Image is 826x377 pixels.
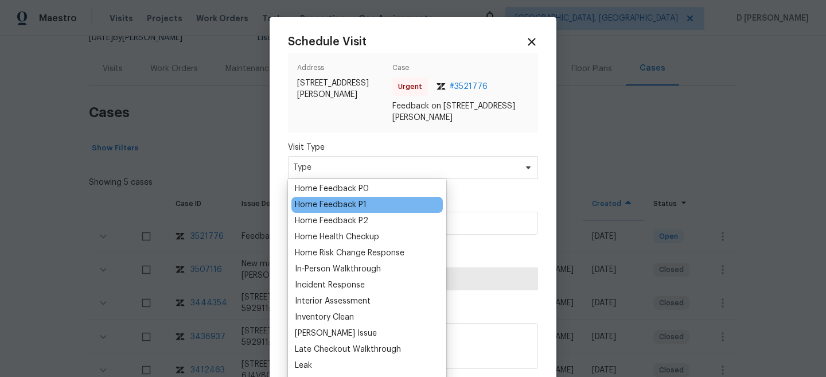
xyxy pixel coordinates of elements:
div: Inventory Clean [295,312,354,323]
span: Address [297,62,388,77]
div: [PERSON_NAME] Issue [295,328,377,339]
span: Type [293,162,516,173]
div: Home Feedback P2 [295,215,368,227]
div: Incident Response [295,279,365,291]
img: Zendesk Logo Icon [437,83,446,90]
div: Late Checkout Walkthrough [295,344,401,355]
div: Home Feedback P1 [295,199,367,211]
span: Close [525,36,538,48]
label: Visit Type [288,142,538,153]
span: [STREET_ADDRESS][PERSON_NAME] [297,77,388,100]
div: Interior Assessment [295,296,371,307]
div: Home Feedback P0 [295,183,369,195]
div: Home Health Checkup [295,231,379,243]
span: Feedback on [STREET_ADDRESS][PERSON_NAME] [392,100,529,123]
div: In-Person Walkthrough [295,263,381,275]
div: Leak [295,360,312,371]
div: Home Risk Change Response [295,247,404,259]
span: Urgent [398,81,427,92]
span: Case [392,62,529,77]
span: Schedule Visit [288,36,367,48]
span: # 3521776 [450,81,488,92]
